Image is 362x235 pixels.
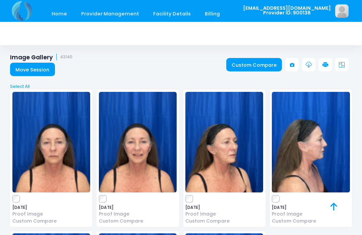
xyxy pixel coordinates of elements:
[8,83,354,90] a: Select All
[60,55,72,60] small: 42140
[74,6,145,22] a: Provider Management
[99,211,177,218] a: Proof Image
[243,6,331,15] span: [EMAIL_ADDRESS][DOMAIN_NAME] Provider ID: 900138
[185,205,263,210] span: [DATE]
[335,4,349,18] img: image
[10,63,55,76] a: Move Session
[12,92,90,192] img: image
[272,211,350,218] a: Proof Image
[12,218,90,225] a: Custom Compare
[272,205,350,210] span: [DATE]
[226,58,282,71] a: Custom Compare
[272,92,350,192] img: image
[272,218,350,225] a: Custom Compare
[185,92,263,192] img: image
[99,92,177,192] img: image
[198,6,227,22] a: Billing
[99,218,177,225] a: Custom Compare
[12,205,90,210] span: [DATE]
[185,211,263,218] a: Proof Image
[12,211,90,218] a: Proof Image
[228,6,253,22] a: Staff
[45,6,73,22] a: Home
[185,218,263,225] a: Custom Compare
[99,205,177,210] span: [DATE]
[147,6,197,22] a: Facility Details
[10,54,72,61] h1: Image Gallery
